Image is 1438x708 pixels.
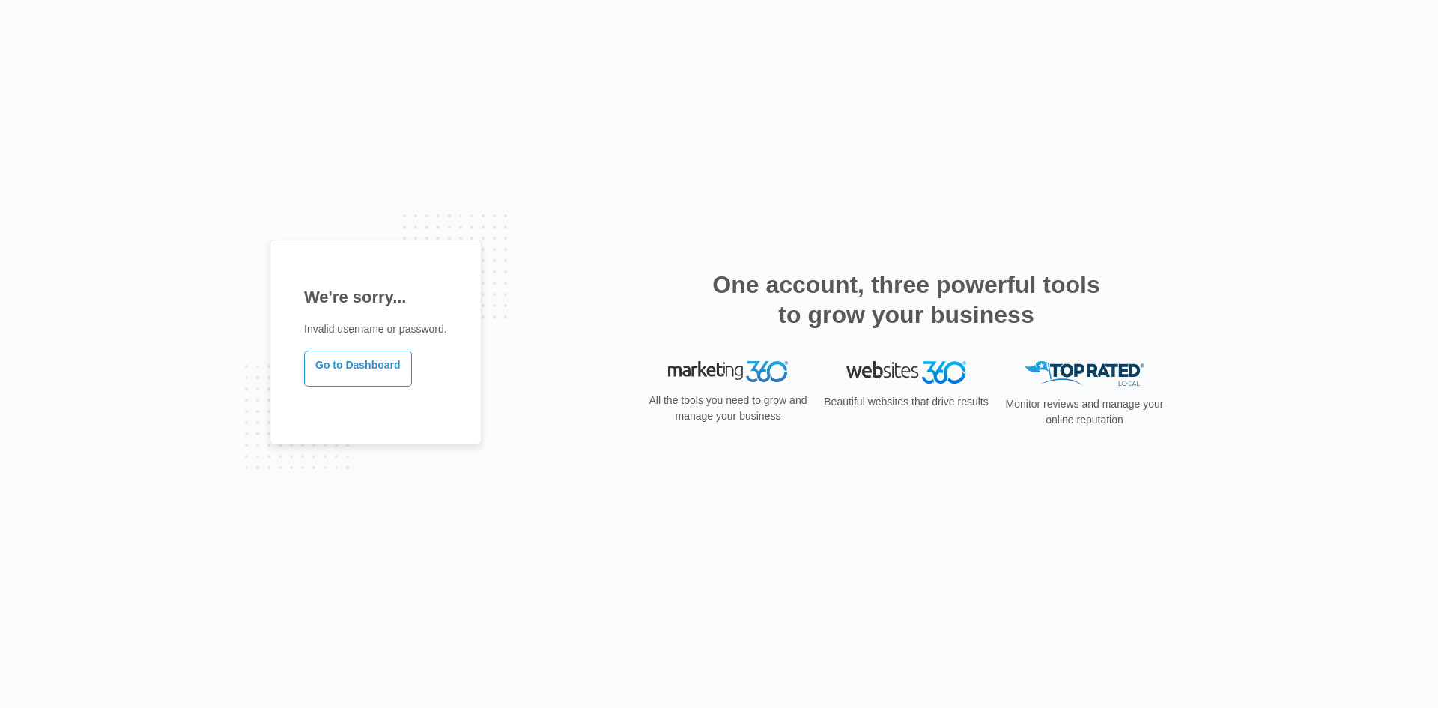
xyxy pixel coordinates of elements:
[822,394,990,410] p: Beautiful websites that drive results
[1025,361,1144,386] img: Top Rated Local
[304,321,447,337] p: Invalid username or password.
[644,393,812,424] p: All the tools you need to grow and manage your business
[846,361,966,383] img: Websites 360
[708,270,1105,330] h2: One account, three powerful tools to grow your business
[668,361,788,382] img: Marketing 360
[304,285,447,309] h1: We're sorry...
[304,351,412,387] a: Go to Dashboard
[1001,396,1168,428] p: Monitor reviews and manage your online reputation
